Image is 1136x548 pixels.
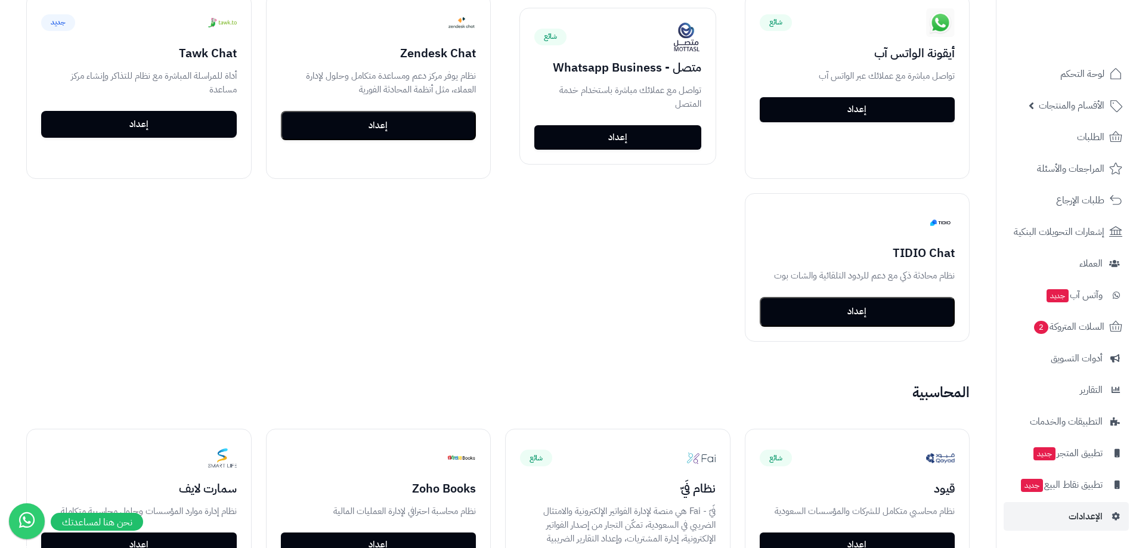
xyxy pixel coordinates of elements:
span: جديد [1021,479,1043,492]
span: جديد [1047,289,1069,302]
img: Tawk.to [208,8,237,37]
a: العملاء [1004,249,1129,278]
h3: Tawk Chat [41,47,237,60]
img: Motassal [673,23,701,51]
span: شائع [534,29,567,45]
img: Zendesk Chat [447,8,476,37]
h3: Zendesk Chat [281,47,476,60]
span: الإعدادات [1069,508,1103,525]
span: التطبيقات والخدمات [1030,413,1103,430]
a: المراجعات والأسئلة [1004,154,1129,183]
span: 2 [1034,321,1048,334]
p: نظام محاسبة احترافي لإدارة العمليات المالية [281,504,476,518]
span: شائع [760,450,792,466]
span: السلات المتروكة [1033,318,1104,335]
span: شائع [520,450,552,466]
a: أدوات التسويق [1004,344,1129,373]
p: تواصل مع عملائك مباشرة باستخدام خدمة المتصل [534,83,701,111]
span: التقارير [1080,382,1103,398]
h3: متصل - Whatsapp Business [534,61,701,74]
span: الطلبات [1077,129,1104,145]
span: لوحة التحكم [1060,66,1104,82]
p: نظام محادثة ذكي مع دعم للردود التلقائية والشات بوت [760,269,955,283]
h3: أيقونة الواتس آب [760,47,955,60]
span: شائع [760,14,792,31]
h3: Zoho Books [281,482,476,495]
span: جديد [41,14,75,31]
img: logo-2.png [1055,32,1125,57]
img: Zoho Books [447,444,476,472]
a: إعداد [534,125,701,150]
span: تطبيق نقاط البيع [1020,476,1103,493]
a: السلات المتروكة2 [1004,312,1129,341]
span: إشعارات التحويلات البنكية [1014,224,1104,240]
p: نظام يوفر مركز دعم ومساعدة متكامل وحلول لإدارة العملاء، مثل أنظمة المحادثة الفورية [281,69,476,97]
img: TIDIO Chat [926,208,955,237]
h2: المحاسبية [12,385,984,400]
h3: TIDIO Chat [760,246,955,259]
span: طلبات الإرجاع [1056,192,1104,209]
button: إعداد [41,111,237,138]
a: التطبيقات والخدمات [1004,407,1129,436]
a: تطبيق نقاط البيعجديد [1004,470,1129,499]
a: تطبيق المتجرجديد [1004,439,1129,467]
span: تطبيق المتجر [1032,445,1103,462]
a: وآتس آبجديد [1004,281,1129,309]
a: إعداد [760,97,955,122]
h3: قيود [760,482,955,495]
a: طلبات الإرجاع [1004,186,1129,215]
button: إعداد [760,297,955,327]
h3: سمارت لايف [41,482,237,495]
span: العملاء [1079,255,1103,272]
img: WhatsApp [926,8,955,37]
p: نظام إدارة موارد المؤسسات وحلول محاسبية متكاملة [41,504,237,518]
p: نظام محاسبي متكامل للشركات والمؤسسات السعودية [760,504,955,518]
span: جديد [1033,447,1055,460]
span: وآتس آب [1045,287,1103,304]
span: أدوات التسويق [1051,350,1103,367]
p: تواصل مباشرة مع عملائك عبر الواتس آب [760,69,955,83]
a: لوحة التحكم [1004,60,1129,88]
button: إعداد [281,111,476,141]
a: إشعارات التحويلات البنكية [1004,218,1129,246]
a: التقارير [1004,376,1129,404]
a: الطلبات [1004,123,1129,151]
img: Qoyod [926,444,955,472]
span: الأقسام والمنتجات [1039,97,1104,114]
p: أداة للمراسلة المباشرة مع نظام للتذاكر وإنشاء مركز مساعدة [41,69,237,97]
img: fai [687,444,716,472]
h3: نظام فَيّ [520,482,716,495]
img: Smart Life [208,444,237,472]
span: المراجعات والأسئلة [1037,160,1104,177]
a: الإعدادات [1004,502,1129,531]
